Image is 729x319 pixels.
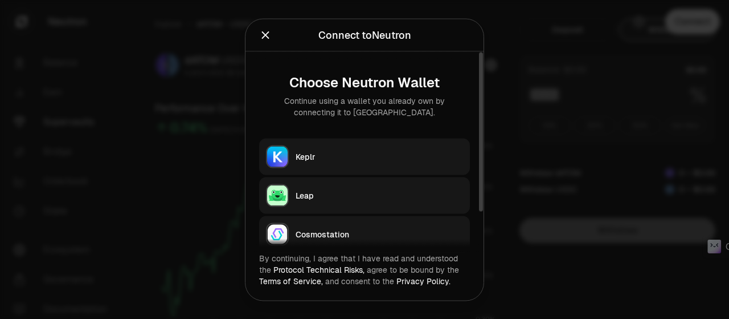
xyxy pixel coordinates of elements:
button: KeplrKeplr [259,138,470,175]
div: Cosmostation [296,228,463,240]
a: Terms of Service, [259,276,323,286]
img: Cosmostation [267,224,288,244]
img: Keplr [267,146,288,167]
div: Choose Neutron Wallet [268,74,461,90]
div: Continue using a wallet you already own by connecting it to [GEOGRAPHIC_DATA]. [268,95,461,118]
a: Protocol Technical Risks, [273,264,364,274]
div: By continuing, I agree that I have read and understood the agree to be bound by the and consent t... [259,252,470,286]
img: Leap [267,185,288,205]
button: LeapLeap [259,177,470,213]
div: Connect to Neutron [318,27,411,43]
button: Close [259,27,272,43]
button: CosmostationCosmostation [259,216,470,252]
div: Leap [296,189,463,201]
a: Privacy Policy. [396,276,450,286]
div: Keplr [296,151,463,162]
